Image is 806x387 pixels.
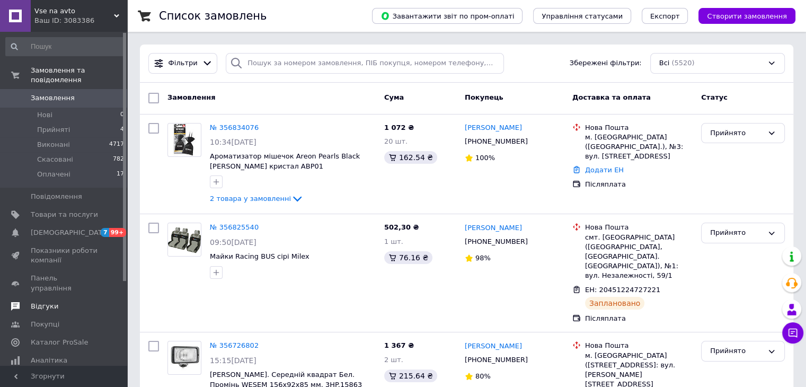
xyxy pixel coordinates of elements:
span: 17 [117,170,124,179]
span: Відгуки [31,302,58,311]
a: [PERSON_NAME] [465,123,522,133]
span: Управління статусами [542,12,623,20]
span: 20 шт. [384,137,408,145]
a: 2 товара у замовленні [210,195,304,203]
span: 09:50[DATE] [210,238,256,247]
span: Збережені фільтри: [570,58,642,68]
span: Скасовані [37,155,73,164]
a: № 356825540 [210,223,259,231]
a: [PERSON_NAME] [465,223,522,233]
span: Замовлення та повідомлення [31,66,127,85]
div: Прийнято [710,346,763,357]
span: Панель управління [31,274,98,293]
span: [PHONE_NUMBER] [465,137,528,145]
div: 162.54 ₴ [384,151,437,164]
span: Оплачені [37,170,70,179]
div: Заплановано [585,297,645,310]
div: Нова Пошта [585,123,693,133]
span: Доставка та оплата [572,93,651,101]
span: Товари та послуги [31,210,98,219]
span: 4 [120,125,124,135]
span: Покупці [31,320,59,329]
span: 1 367 ₴ [384,341,414,349]
span: Створити замовлення [707,12,787,20]
input: Пошук [5,37,125,56]
span: Cума [384,93,404,101]
span: 80% [475,372,491,380]
span: Виконані [37,140,70,149]
span: 2 шт. [384,356,403,364]
span: 782 [113,155,124,164]
span: 15:15[DATE] [210,356,256,365]
span: Статус [701,93,728,101]
span: Покупець [465,93,503,101]
button: Завантажити звіт по пром-оплаті [372,8,522,24]
span: 98% [475,254,491,262]
span: 4717 [109,140,124,149]
span: Vse na avto [34,6,114,16]
img: Фото товару [168,224,201,256]
span: Завантажити звіт по пром-оплаті [380,11,514,21]
span: 1 072 ₴ [384,124,414,131]
span: Замовлення [31,93,75,103]
div: Післяплата [585,314,693,323]
a: [PERSON_NAME] [465,341,522,351]
span: [PHONE_NUMBER] [465,356,528,364]
a: Майки Racing BUS сірі Milex [210,252,309,260]
div: Нова Пошта [585,341,693,350]
div: Прийнято [710,128,763,139]
img: Фото товару [173,124,197,156]
div: 215.64 ₴ [384,370,437,382]
div: Нова Пошта [585,223,693,232]
span: Повідомлення [31,192,82,201]
input: Пошук за номером замовлення, ПІБ покупця, номером телефону, Email, номером накладної [226,53,504,74]
a: Ароматизатор мішечок Areon Pearls Black [PERSON_NAME] кристал ABP01 [210,152,360,170]
span: 7 [101,228,109,237]
button: Чат з покупцем [782,322,803,344]
span: [PHONE_NUMBER] [465,238,528,245]
button: Експорт [642,8,688,24]
span: 10:34[DATE] [210,138,256,146]
span: 0 [120,110,124,120]
span: 99+ [109,228,127,237]
div: 76.16 ₴ [384,251,432,264]
a: Створити замовлення [688,12,795,20]
span: [DEMOGRAPHIC_DATA] [31,228,109,238]
button: Створити замовлення [698,8,795,24]
a: № 356726802 [210,341,259,349]
span: Всі [659,58,670,68]
span: Замовлення [167,93,215,101]
a: Фото товару [167,123,201,157]
span: 502,30 ₴ [384,223,419,231]
span: 1 шт. [384,238,403,245]
img: Фото товару [168,344,201,372]
a: Додати ЕН [585,166,624,174]
span: Аналітика [31,356,67,365]
a: Фото товару [167,341,201,375]
div: Ваш ID: 3083386 [34,16,127,25]
div: Післяплата [585,180,693,189]
div: Прийнято [710,227,763,239]
a: № 356834076 [210,124,259,131]
span: (5520) [671,59,694,67]
span: 100% [475,154,495,162]
span: Прийняті [37,125,70,135]
span: Каталог ProSale [31,338,88,347]
a: Фото товару [167,223,201,257]
span: Нові [37,110,52,120]
div: м. [GEOGRAPHIC_DATA] ([GEOGRAPHIC_DATA].), №3: вул. [STREET_ADDRESS] [585,133,693,162]
span: Показники роботи компанії [31,246,98,265]
span: 2 товара у замовленні [210,195,291,203]
span: Експорт [650,12,680,20]
span: ЕН: 20451224727221 [585,286,660,294]
button: Управління статусами [533,8,631,24]
div: смт. [GEOGRAPHIC_DATA] ([GEOGRAPHIC_DATA], [GEOGRAPHIC_DATA]. [GEOGRAPHIC_DATA]), №1: вул. Незале... [585,233,693,281]
h1: Список замовлень [159,10,267,22]
span: Фільтри [169,58,198,68]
